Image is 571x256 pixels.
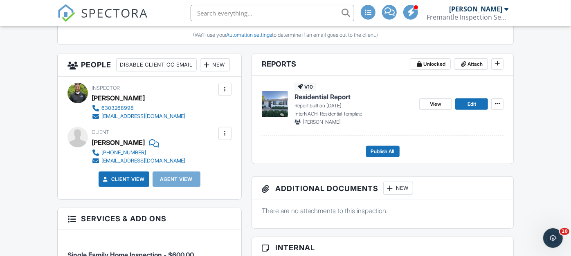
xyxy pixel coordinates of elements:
[92,136,145,149] div: [PERSON_NAME]
[427,13,508,21] div: Fremantle Inspection Services
[226,32,272,38] a: Automation settings
[560,228,569,235] span: 10
[101,105,134,111] div: 6303268998
[116,58,197,71] div: Disable Client CC Email
[101,149,146,156] div: [PHONE_NUMBER]
[449,5,502,13] div: [PERSON_NAME]
[92,112,186,120] a: [EMAIL_ADDRESS][DOMAIN_NAME]
[92,149,186,157] a: [PHONE_NUMBER]
[58,208,241,229] h3: Services & Add ons
[101,113,186,120] div: [EMAIL_ADDRESS][DOMAIN_NAME]
[543,228,563,248] iframe: Intercom live chat
[252,177,513,200] h3: Additional Documents
[92,129,109,135] span: Client
[64,32,508,38] div: (We'll use your to determine if an email goes out to the client.)
[58,53,241,77] h3: People
[101,158,186,164] div: [EMAIL_ADDRESS][DOMAIN_NAME]
[92,92,145,104] div: [PERSON_NAME]
[191,5,354,21] input: Search everything...
[101,175,145,183] a: Client View
[92,104,186,112] a: 6303268998
[57,4,75,22] img: The Best Home Inspection Software - Spectora
[92,85,120,91] span: Inspector
[200,58,230,71] div: New
[57,11,148,28] a: SPECTORA
[383,182,413,195] div: New
[81,4,148,21] span: SPECTORA
[262,206,504,215] p: There are no attachments to this inspection.
[92,157,186,165] a: [EMAIL_ADDRESS][DOMAIN_NAME]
